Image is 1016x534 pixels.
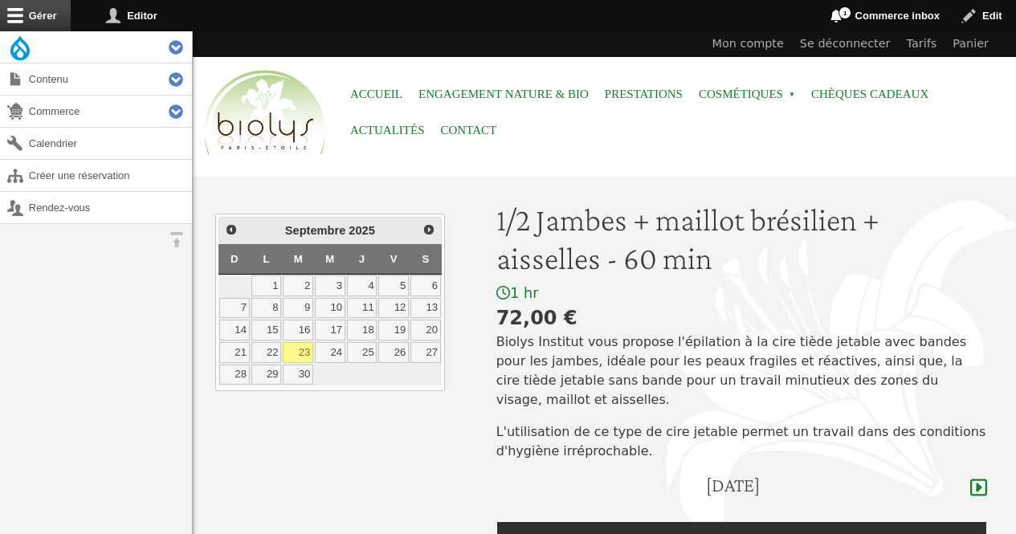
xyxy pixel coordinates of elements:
a: Engagement Nature & Bio [418,76,589,112]
span: Lundi [263,253,269,265]
a: 18 [347,320,377,340]
span: Vendredi [390,253,398,265]
a: 17 [315,320,345,340]
a: 8 [251,298,282,319]
a: Chèques cadeaux [811,76,928,112]
header: Entête du site [193,31,1016,169]
div: 72,00 € [496,304,987,332]
a: 14 [219,320,250,340]
p: L'utilisation de ce type de cire jetable permet un travail dans des conditions d'hygiène irréproc... [496,422,987,461]
span: Suivant [422,223,435,236]
div: 1 hr [496,284,987,303]
span: Jeudi [359,253,365,265]
a: Prestations [605,76,683,112]
h1: 1/2 Jambes + maillot brésilien + aisselles - 60 min [496,201,987,278]
p: Biolys Institut vous propose l'épilation à la cire tiède jetable avec bandes pour les jambes, idé... [496,332,987,410]
a: 7 [219,298,250,319]
a: 29 [251,365,282,385]
a: Contact [441,112,497,149]
a: 1 [251,275,282,296]
span: Mardi [294,253,303,265]
a: 13 [410,298,441,319]
a: 25 [347,342,377,363]
span: Cosmétiques [699,76,795,112]
a: 5 [378,275,409,296]
a: 4 [347,275,377,296]
a: Suivant [418,219,439,240]
a: 23 [283,342,313,363]
a: 27 [410,342,441,363]
a: 9 [283,298,313,319]
a: Se déconnecter [792,31,899,57]
a: 26 [378,342,409,363]
a: 11 [347,298,377,319]
a: 6 [410,275,441,296]
a: 24 [315,342,345,363]
a: 16 [283,320,313,340]
span: Samedi [422,253,430,265]
span: Septembre [285,224,346,237]
a: Accueil [350,76,402,112]
img: Accueil [201,67,329,159]
a: 19 [378,320,409,340]
a: 28 [219,365,250,385]
span: Mercredi [325,253,334,265]
a: Mon compte [704,31,792,57]
span: » [789,92,795,98]
button: Orientation horizontale [161,224,192,255]
h4: [DATE] [706,474,760,497]
a: 2 [283,275,313,296]
span: Précédent [225,223,238,236]
span: Dimanche [231,253,239,265]
a: Panier [945,31,997,57]
span: 2025 [349,224,375,237]
a: 21 [219,342,250,363]
a: 15 [251,320,282,340]
a: 30 [283,365,313,385]
a: 22 [251,342,282,363]
a: 10 [315,298,345,319]
a: 20 [410,320,441,340]
a: Actualités [350,112,425,149]
a: 3 [315,275,345,296]
span: 1 [839,6,851,19]
a: 12 [378,298,409,319]
a: Tarifs [899,31,945,57]
a: Précédent [221,219,242,240]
